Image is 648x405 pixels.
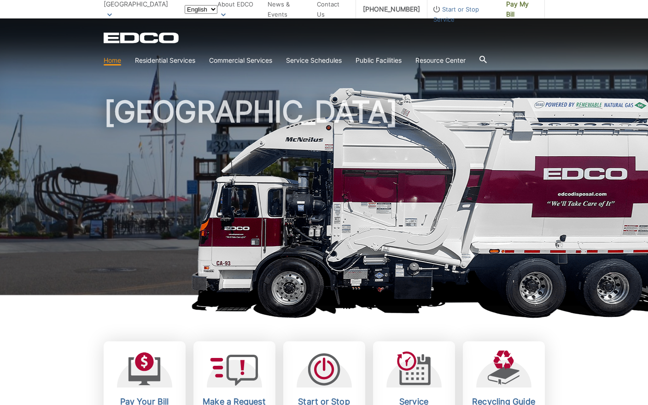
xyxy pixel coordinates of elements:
a: Home [104,55,121,66]
a: Public Facilities [356,55,402,66]
a: EDCD logo. Return to the homepage. [104,32,180,43]
a: Resource Center [415,55,466,66]
a: Commercial Services [209,55,272,66]
a: Residential Services [135,55,195,66]
h1: [GEOGRAPHIC_DATA] [104,97,545,299]
select: Select a language [185,5,217,14]
a: Service Schedules [286,55,342,66]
